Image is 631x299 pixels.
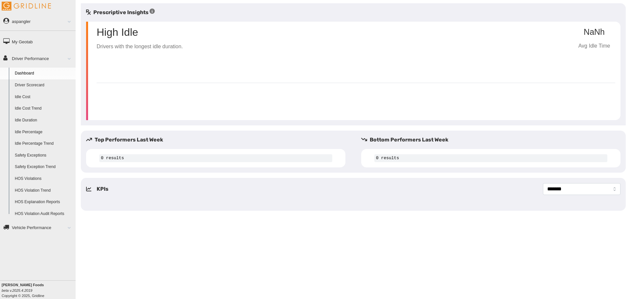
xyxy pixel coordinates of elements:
[361,136,626,144] h5: Bottom Performers Last Week
[12,91,76,103] a: Idle Cost
[12,103,76,115] a: Idle Cost Trend
[86,9,155,16] h5: Prescriptive Insights
[12,79,76,91] a: Driver Scorecard
[374,154,607,162] code: 0 results
[86,136,351,144] h5: Top Performers Last Week
[2,282,76,298] div: Copyright © 2025, Gridline
[97,43,183,51] p: Drivers with the longest idle duration.
[2,2,51,11] img: Gridline
[573,42,615,50] p: Avg Idle Time
[12,173,76,185] a: HOS Violations
[12,138,76,150] a: Idle Percentage Trend
[12,115,76,126] a: Idle Duration
[12,196,76,208] a: HOS Explanation Reports
[97,185,108,193] h5: KPIs
[573,28,615,37] p: NaNh
[12,126,76,138] a: Idle Percentage
[2,288,32,292] i: beta v.2025.4.2019
[12,185,76,197] a: HOS Violation Trend
[2,283,44,287] b: [PERSON_NAME] Foods
[12,150,76,161] a: Safety Exceptions
[12,161,76,173] a: Safety Exception Trend
[99,154,332,162] code: 0 results
[12,208,76,220] a: HOS Violation Audit Reports
[12,68,76,79] a: Dashboard
[97,27,183,37] p: High Idle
